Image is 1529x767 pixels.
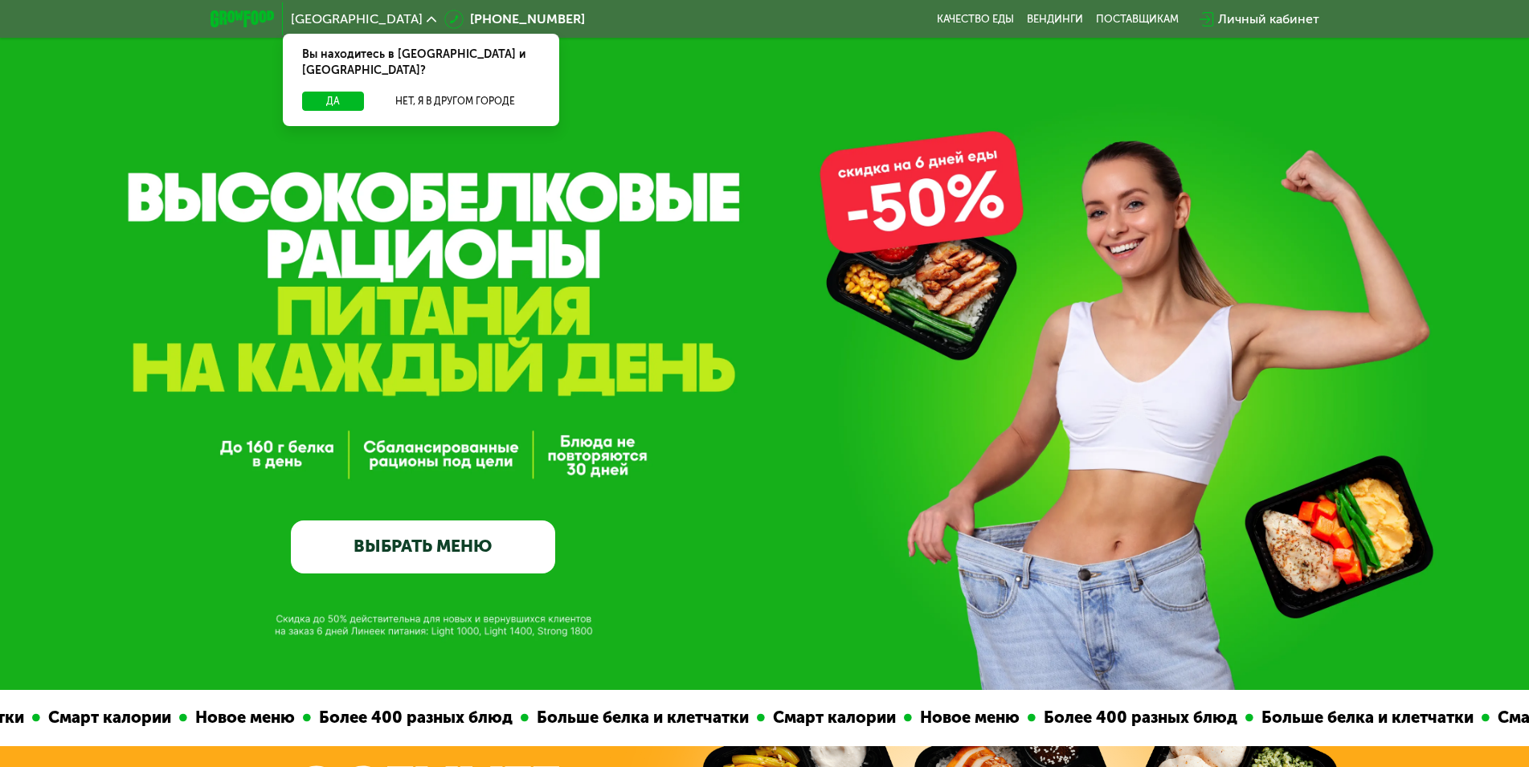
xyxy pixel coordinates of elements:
[291,520,555,573] a: ВЫБРАТЬ МЕНЮ
[865,705,981,730] div: Новое меню
[444,10,585,29] a: [PHONE_NUMBER]
[283,34,559,92] div: Вы находитесь в [GEOGRAPHIC_DATA] и [GEOGRAPHIC_DATA]?
[264,705,474,730] div: Более 400 разных блюд
[718,705,857,730] div: Смарт калории
[482,705,710,730] div: Больше белка и клетчатки
[1096,13,1179,26] div: поставщикам
[989,705,1199,730] div: Более 400 разных блюд
[1207,705,1435,730] div: Больше белка и клетчатки
[937,13,1014,26] a: Качество еды
[302,92,364,111] button: Да
[1027,13,1083,26] a: Вендинги
[370,92,540,111] button: Нет, я в другом городе
[291,13,423,26] span: [GEOGRAPHIC_DATA]
[1218,10,1319,29] div: Личный кабинет
[141,705,256,730] div: Новое меню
